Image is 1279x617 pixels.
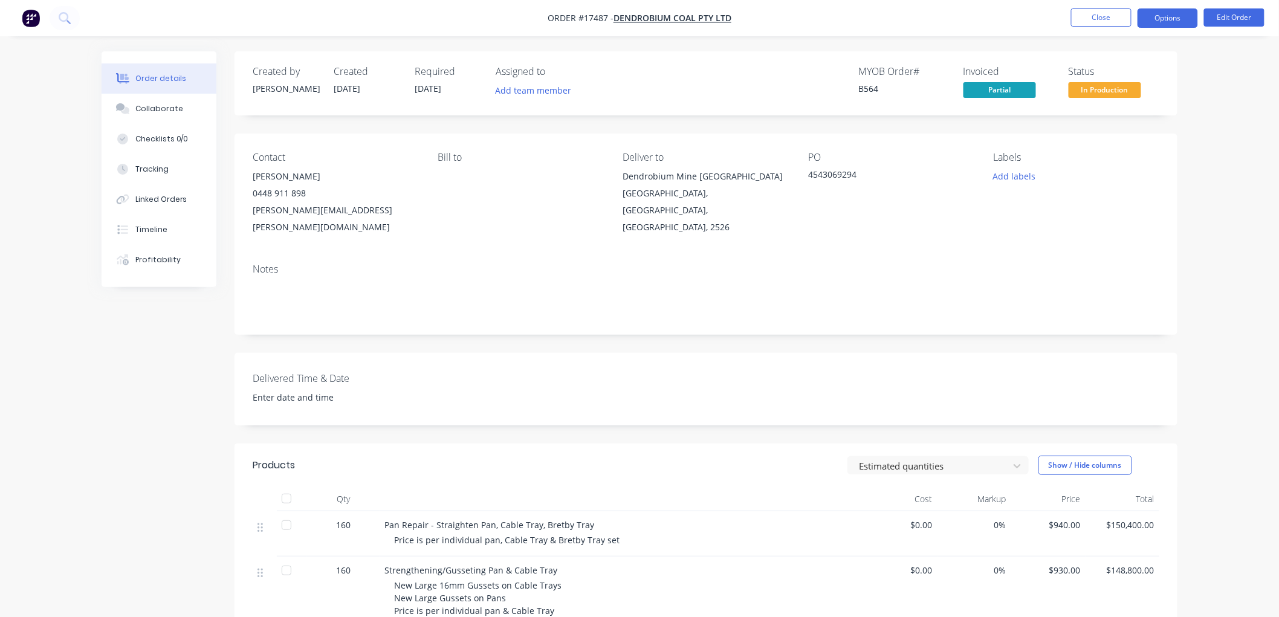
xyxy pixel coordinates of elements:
[102,94,216,124] button: Collaborate
[858,66,949,77] div: MYOB Order #
[135,73,187,84] div: Order details
[942,564,1007,577] span: 0%
[1138,8,1198,28] button: Options
[135,194,187,205] div: Linked Orders
[336,564,351,577] span: 160
[135,254,181,265] div: Profitability
[415,66,481,77] div: Required
[102,124,216,154] button: Checklists 0/0
[1090,518,1155,531] span: $150,400.00
[496,82,578,99] button: Add team member
[963,66,1054,77] div: Invoiced
[1204,8,1264,27] button: Edit Order
[1011,487,1086,511] div: Price
[336,518,351,531] span: 160
[307,487,380,511] div: Qty
[1069,66,1159,77] div: Status
[135,134,189,144] div: Checklists 0/0
[623,168,789,236] div: Dendrobium Mine [GEOGRAPHIC_DATA][GEOGRAPHIC_DATA], [GEOGRAPHIC_DATA], [GEOGRAPHIC_DATA], 2526
[102,184,216,215] button: Linked Orders
[614,13,731,24] a: Dendrobium Coal Pty Ltd
[102,215,216,245] button: Timeline
[1069,82,1141,97] span: In Production
[253,458,295,473] div: Products
[808,152,974,163] div: PO
[253,152,418,163] div: Contact
[394,534,620,546] span: Price is per individual pan, Cable Tray & Bretby Tray set
[253,185,418,202] div: 0448 911 898
[415,83,441,94] span: [DATE]
[1071,8,1132,27] button: Close
[253,82,319,95] div: [PERSON_NAME]
[808,168,959,185] div: 4543069294
[384,564,557,576] span: Strengthening/Gusseting Pan & Cable Tray
[1086,487,1160,511] div: Total
[334,83,360,94] span: [DATE]
[858,82,949,95] div: B564
[245,389,395,407] input: Enter date and time
[1038,456,1132,475] button: Show / Hide columns
[135,103,183,114] div: Collaborate
[394,580,562,616] span: New Large 16mm Gussets on Cable Trays New Large Gussets on Pans Price is per individual pan & Cab...
[489,82,578,99] button: Add team member
[253,66,319,77] div: Created by
[1016,564,1081,577] span: $930.00
[135,164,169,175] div: Tracking
[253,371,404,386] label: Delivered Time & Date
[253,168,418,236] div: [PERSON_NAME]0448 911 898[PERSON_NAME][EMAIL_ADDRESS][PERSON_NAME][DOMAIN_NAME]
[102,63,216,94] button: Order details
[937,487,1012,511] div: Markup
[1016,518,1081,531] span: $940.00
[1090,564,1155,577] span: $148,800.00
[438,152,603,163] div: Bill to
[22,9,40,27] img: Factory
[623,185,789,236] div: [GEOGRAPHIC_DATA], [GEOGRAPHIC_DATA], [GEOGRAPHIC_DATA], 2526
[868,564,933,577] span: $0.00
[863,487,937,511] div: Cost
[868,518,933,531] span: $0.00
[496,66,617,77] div: Assigned to
[253,202,418,236] div: [PERSON_NAME][EMAIL_ADDRESS][PERSON_NAME][DOMAIN_NAME]
[963,82,1036,97] span: Partial
[334,66,400,77] div: Created
[253,168,418,185] div: [PERSON_NAME]
[994,152,1159,163] div: Labels
[548,13,614,24] span: Order #17487 -
[942,518,1007,531] span: 0%
[986,168,1042,184] button: Add labels
[102,245,216,275] button: Profitability
[253,263,1159,275] div: Notes
[102,154,216,184] button: Tracking
[623,152,789,163] div: Deliver to
[384,519,594,531] span: Pan Repair - Straighten Pan, Cable Tray, Bretby Tray
[1069,82,1141,100] button: In Production
[623,168,789,185] div: Dendrobium Mine [GEOGRAPHIC_DATA]
[135,224,167,235] div: Timeline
